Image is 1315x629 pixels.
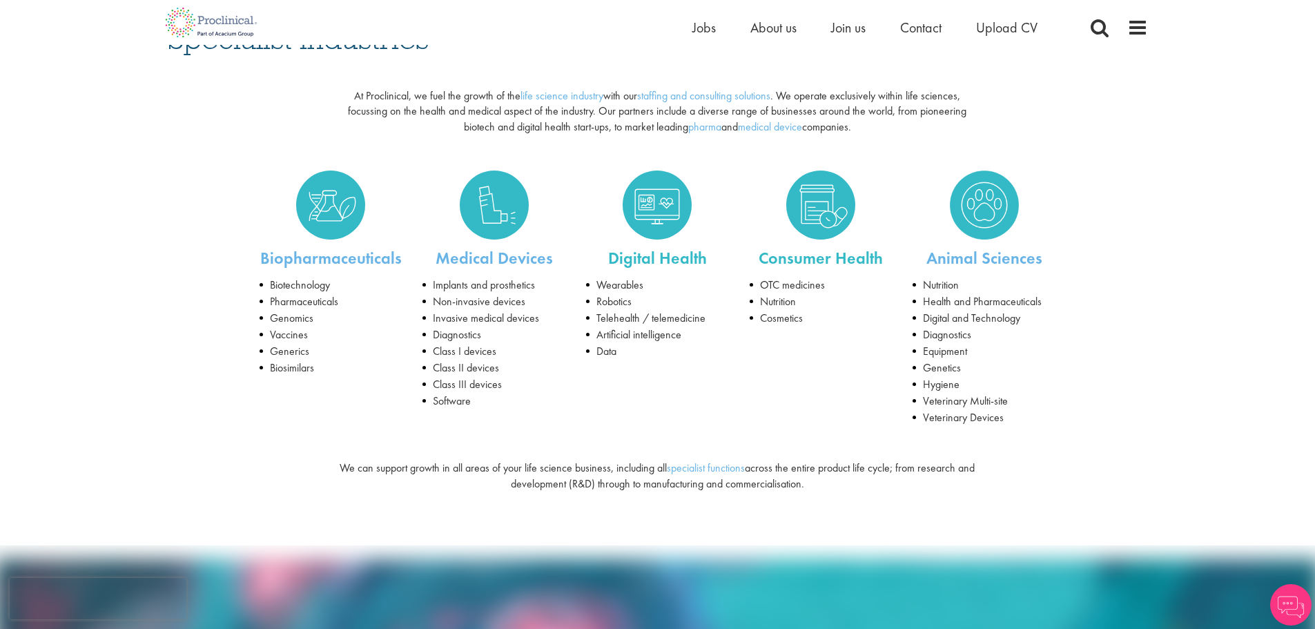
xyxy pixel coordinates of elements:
[831,19,866,37] a: Join us
[422,310,565,327] li: Invasive medical devices
[900,19,942,37] a: Contact
[586,343,729,360] li: Data
[913,376,1055,393] li: Hygiene
[260,310,402,327] li: Genomics
[586,293,729,310] li: Robotics
[913,277,1055,293] li: Nutrition
[586,246,729,270] p: Digital Health
[667,461,745,475] a: specialist functions
[950,171,1019,240] img: Animal Sciences
[623,171,692,240] img: Digital Health
[750,19,797,37] a: About us
[334,461,981,492] p: We can support growth in all areas of your life science business, including all across the entire...
[750,293,893,310] li: Nutrition
[750,310,893,327] li: Cosmetics
[422,376,565,393] li: Class III devices
[586,327,729,343] li: Artificial intelligence
[1270,584,1312,626] img: Chatbot
[637,88,770,103] a: staffing and consulting solutions
[334,88,981,136] p: At Proclinical, we fuel the growth of the with our . We operate exclusively within life sciences,...
[260,293,402,310] li: Pharmaceuticals
[296,171,365,240] img: Biopharmaceuticals
[913,409,1055,426] li: Veterinary Devices
[586,310,729,327] li: Telehealth / telemedicine
[260,327,402,343] li: Vaccines
[926,247,1042,269] a: Animal Sciences
[586,277,729,293] li: Wearables
[422,393,565,409] li: Software
[688,119,721,134] a: pharma
[750,246,893,270] p: Consumer Health
[436,247,553,269] a: Medical Devices
[460,171,529,240] img: Medical Devices
[10,578,186,619] iframe: reCAPTCHA
[913,293,1055,310] li: Health and Pharmaceuticals
[422,343,565,360] li: Class I devices
[750,277,893,293] li: OTC medicines
[422,171,565,240] a: Medical Devices
[422,293,565,310] li: Non-invasive devices
[913,360,1055,376] li: Genetics
[913,343,1055,360] li: Equipment
[422,327,565,343] li: Diagnostics
[260,171,402,240] a: Biopharmaceuticals
[520,88,603,103] a: life science industry
[260,360,402,376] li: Biosimilars
[260,277,402,293] li: Biotechnology
[913,310,1055,327] li: Digital and Technology
[692,19,716,37] a: Jobs
[786,171,855,240] img: Consumer Health
[738,119,802,134] a: medical device
[976,19,1038,37] a: Upload CV
[422,360,565,376] li: Class II devices
[422,277,565,293] li: Implants and prosthetics
[913,393,1055,409] li: Veterinary Multi-site
[913,327,1055,343] li: Diagnostics
[260,343,402,360] li: Generics
[260,247,402,269] a: Biopharmaceuticals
